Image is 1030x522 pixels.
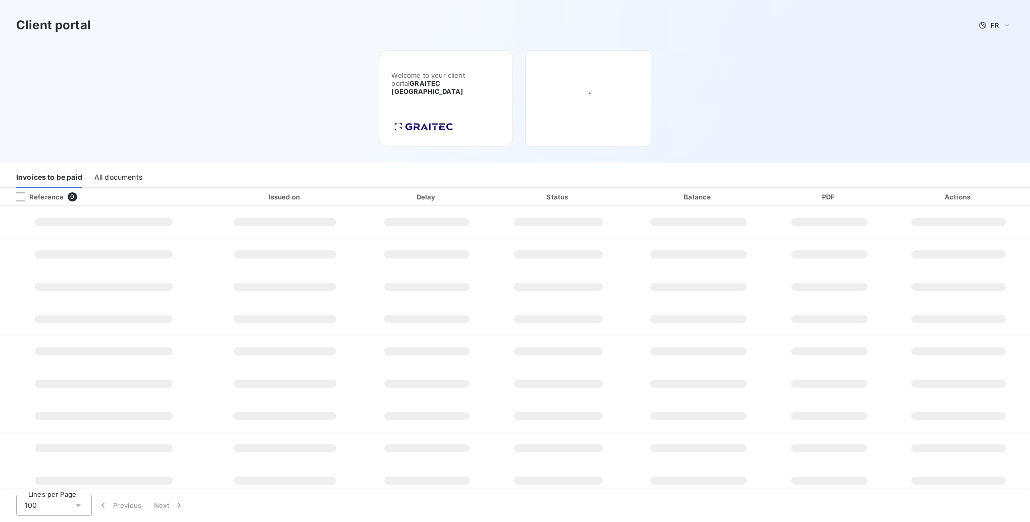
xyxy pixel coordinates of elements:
[391,71,500,95] span: Welcome to your client portal
[25,500,37,510] span: 100
[68,192,77,201] span: 0
[628,192,769,202] div: Balance
[391,79,463,95] span: GRAITEC [GEOGRAPHIC_DATA]
[391,120,456,134] img: Company logo
[774,192,885,202] div: PDF
[889,192,1028,202] div: Actions
[16,16,91,34] h3: Client portal
[92,495,148,516] button: Previous
[991,21,999,29] span: FR
[16,167,82,188] div: Invoices to be paid
[94,167,142,188] div: All documents
[148,495,190,516] button: Next
[365,192,489,202] div: Delay
[8,192,64,201] div: Reference
[493,192,624,202] div: Status
[210,192,361,202] div: Issued on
